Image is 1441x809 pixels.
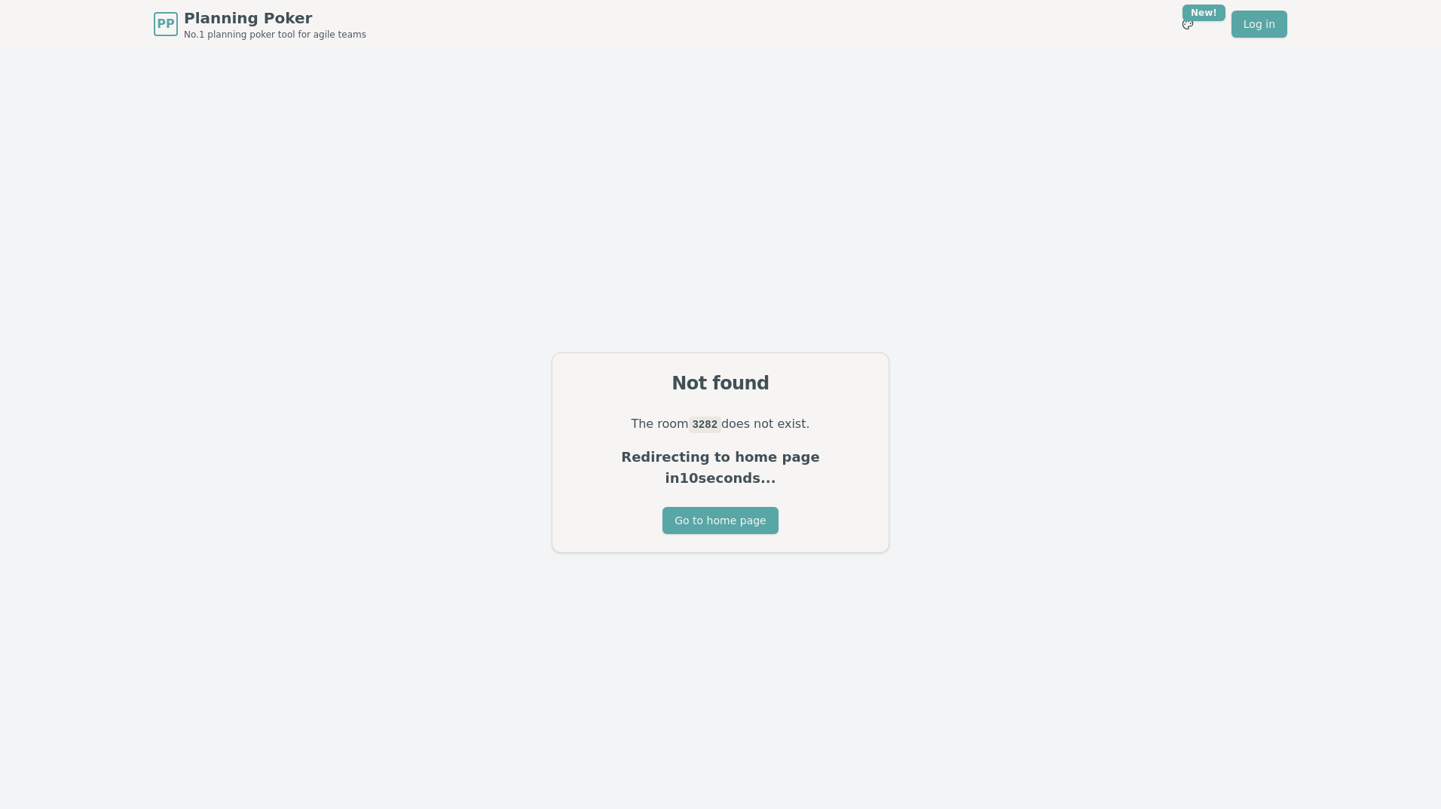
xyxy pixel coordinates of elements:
code: 3282 [689,417,721,433]
a: PPPlanning PokerNo.1 planning poker tool for agile teams [154,8,366,41]
button: New! [1174,11,1201,38]
button: Go to home page [662,507,778,534]
span: Planning Poker [184,8,366,29]
span: No.1 planning poker tool for agile teams [184,29,366,41]
span: PP [157,15,174,33]
div: Not found [571,371,870,395]
div: New! [1182,5,1225,21]
p: The room does not exist. [571,414,870,435]
a: Log in [1231,11,1287,38]
p: Redirecting to home page in 10 seconds... [571,447,870,489]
